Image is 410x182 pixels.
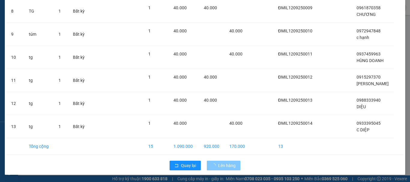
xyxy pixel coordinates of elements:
[148,75,151,79] span: 1
[39,34,100,42] div: 0933395045
[24,46,54,69] td: tg
[174,163,179,168] span: rollback
[148,28,151,33] span: 1
[59,124,61,129] span: 1
[229,28,243,33] span: 40.000
[5,6,14,12] span: Gửi:
[6,23,24,46] td: 9
[357,127,369,132] span: C DIỆP
[278,52,312,56] span: ĐMIL1209250011
[357,52,381,56] span: 0937459963
[357,5,381,10] span: 0961870358
[218,162,236,169] span: Lên hàng
[68,69,90,92] td: Bất kỳ
[204,98,217,103] span: 40.000
[278,98,312,103] span: ĐMIL1209250013
[173,121,187,126] span: 40.000
[357,121,381,126] span: 0933395045
[207,161,240,170] button: Lên hàng
[199,138,225,155] td: 920.000
[173,98,187,103] span: 40.000
[59,9,61,13] span: 1
[181,162,196,169] span: Quay lại
[148,98,151,103] span: 1
[6,92,24,115] td: 12
[357,75,381,79] span: 0915297370
[173,52,187,56] span: 40.000
[24,92,54,115] td: tg
[6,46,24,69] td: 10
[68,23,90,46] td: Bất kỳ
[68,115,90,138] td: Bất kỳ
[357,35,369,40] span: c hạnh
[6,69,24,92] td: 11
[173,28,187,33] span: 40.000
[143,138,169,155] td: 15
[24,69,54,92] td: tg
[24,115,54,138] td: tg
[204,5,217,10] span: 40.000
[173,75,187,79] span: 40.000
[24,138,54,155] td: Tổng cộng
[357,81,389,86] span: [PERSON_NAME]
[24,23,54,46] td: túm
[39,27,100,34] div: C DIỆP
[278,75,312,79] span: ĐMIL1209250012
[59,32,61,37] span: 1
[278,28,312,33] span: ĐMIL1209250010
[59,101,61,106] span: 1
[6,115,24,138] td: 13
[39,5,100,27] div: Dãy 4-B15 bến xe [GEOGRAPHIC_DATA]
[357,58,384,63] span: HÙNG DOANH
[225,138,250,155] td: 170.000
[278,121,312,126] span: ĐMIL1209250014
[278,5,312,10] span: ĐMIL1209250009
[148,121,151,126] span: 1
[5,5,35,19] div: Đăk Mil
[68,46,90,69] td: Bất kỳ
[357,28,381,33] span: 0972947848
[148,5,151,10] span: 1
[173,5,187,10] span: 40.000
[204,75,217,79] span: 40.000
[212,163,218,168] span: loading
[148,52,151,56] span: 1
[68,92,90,115] td: Bất kỳ
[170,161,201,170] button: rollbackQuay lại
[59,78,61,83] span: 1
[229,52,243,56] span: 40.000
[39,6,53,12] span: Nhận:
[229,121,243,126] span: 40.000
[273,138,318,155] td: 13
[357,98,381,103] span: 0988333940
[357,104,366,109] span: DIỆU
[169,138,199,155] td: 1.090.000
[59,55,61,60] span: 1
[357,12,376,17] span: CHƯƠNG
